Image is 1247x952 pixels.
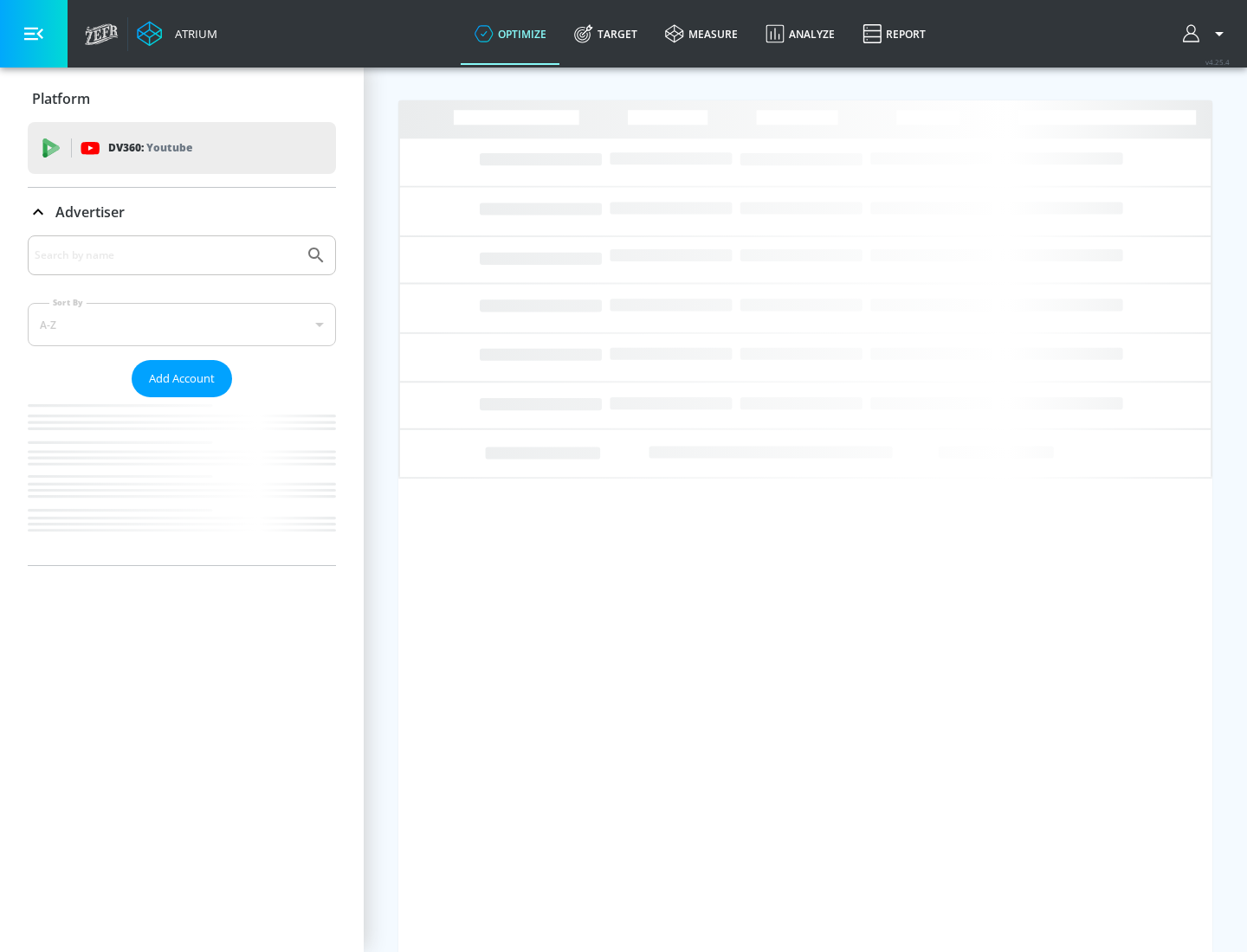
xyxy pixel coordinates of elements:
a: measure [651,3,752,65]
label: Sort By [49,297,87,308]
p: Youtube [146,138,192,157]
a: optimize [461,3,560,65]
a: Target [560,3,651,65]
div: A-Z [28,303,336,346]
button: Add Account [132,360,232,397]
span: v 4.25.4 [1205,57,1230,67]
div: Advertiser [28,235,336,565]
p: Advertiser [55,203,125,222]
nav: list of Advertiser [28,397,336,565]
div: Advertiser [28,188,336,236]
span: Add Account [149,369,215,389]
a: Report [849,3,940,65]
a: Atrium [137,21,217,47]
div: Platform [28,74,336,123]
p: DV360: [108,138,192,158]
div: DV360: Youtube [28,122,336,174]
input: Search by name [35,244,297,267]
div: Atrium [168,26,217,42]
a: Analyze [752,3,849,65]
p: Platform [32,89,90,108]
